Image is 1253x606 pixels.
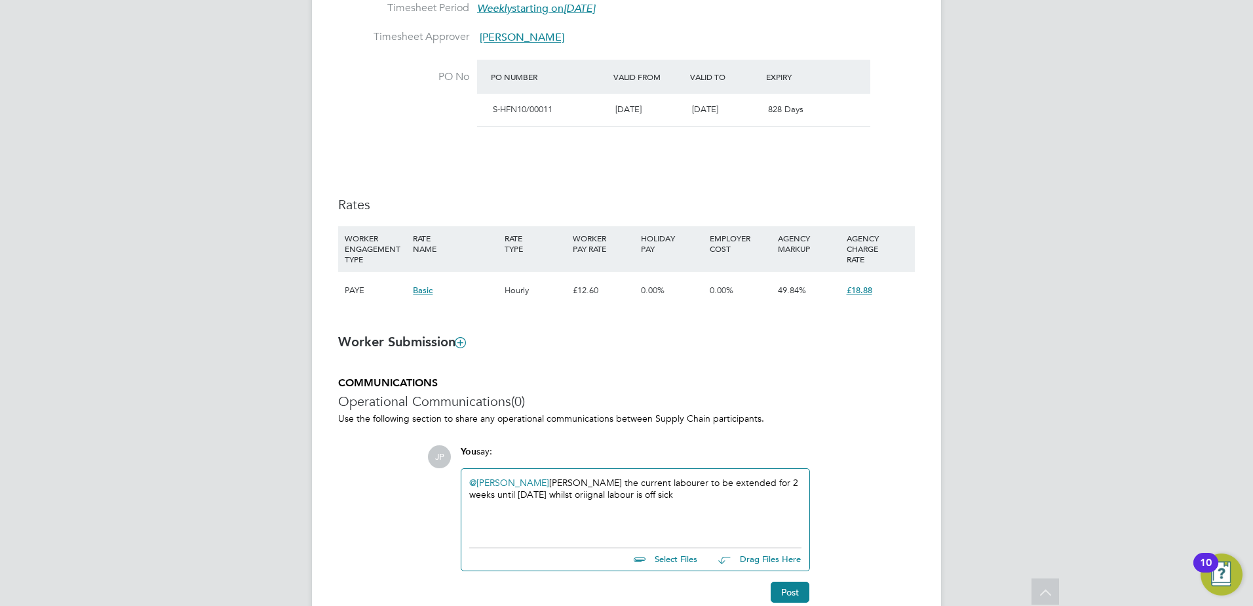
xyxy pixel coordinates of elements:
span: Basic [413,285,433,296]
label: Timesheet Approver [338,30,469,44]
em: [DATE] [564,2,595,15]
span: You [461,446,476,457]
em: Weekly [477,2,512,15]
div: PO Number [488,65,610,89]
div: WORKER PAY RATE [569,226,638,260]
div: AGENCY MARKUP [775,226,843,260]
h3: Operational Communications [338,393,915,410]
div: Expiry [763,65,839,89]
b: Worker Submission [338,334,465,350]
span: 0.00% [710,285,733,296]
span: [DATE] [615,104,642,115]
div: AGENCY CHARGE RATE [843,226,912,271]
span: [PERSON_NAME] [480,31,564,45]
span: £18.88 [847,285,872,296]
span: 828 Days [768,104,803,115]
div: RATE TYPE [501,226,569,260]
h3: Rates [338,196,915,213]
div: ​ [PERSON_NAME] the current labourer to be extended for 2 weeks until [DATE] whilst oriignal labo... [469,477,801,533]
button: Open Resource Center, 10 new notifications [1201,554,1243,596]
div: WORKER ENGAGEMENT TYPE [341,226,410,271]
div: 10 [1200,563,1212,580]
span: 49.84% [778,285,806,296]
button: Post [771,582,809,603]
label: Timesheet Period [338,1,469,15]
div: £12.60 [569,272,638,310]
div: EMPLOYER COST [706,226,775,260]
span: S-HFN10/00011 [493,104,552,115]
span: 0.00% [641,285,665,296]
div: RATE NAME [410,226,501,260]
span: [DATE] [692,104,718,115]
span: (0) [511,393,525,410]
div: Valid From [610,65,687,89]
div: Hourly [501,272,569,310]
button: Drag Files Here [708,546,801,574]
h5: COMMUNICATIONS [338,376,915,390]
span: starting on [477,2,595,15]
span: JP [428,445,451,468]
label: PO No [338,70,469,84]
a: @[PERSON_NAME] [469,477,549,489]
div: PAYE [341,272,410,310]
div: Valid To [687,65,763,89]
div: say: [461,445,810,468]
p: Use the following section to share any operational communications between Supply Chain participants. [338,413,915,424]
div: HOLIDAY PAY [638,226,706,260]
